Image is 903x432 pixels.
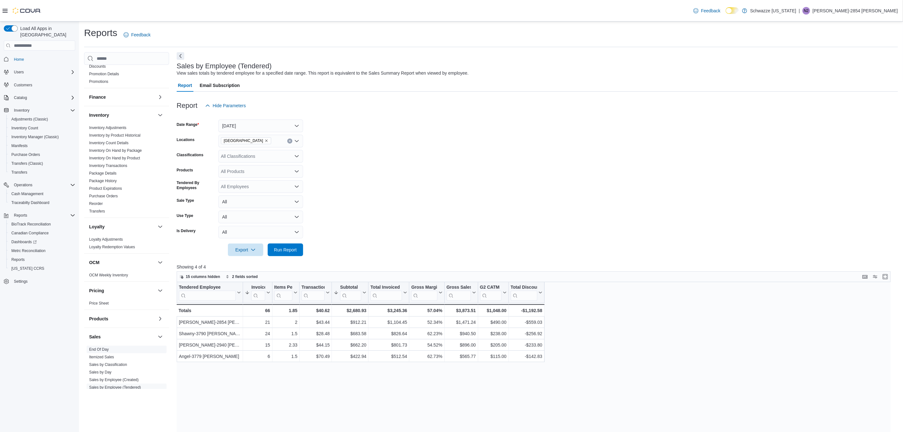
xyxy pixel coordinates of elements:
span: Inventory Adjustments [89,125,126,130]
button: Manifests [6,141,78,150]
label: Tendered By Employees [177,180,216,190]
div: 2.33 [274,341,297,349]
div: 1.85 [274,307,297,314]
button: Inventory [11,107,32,114]
div: View sales totals by tendered employee for a specified date range. This report is equivalent to t... [177,70,469,77]
div: $3,873.51 [446,307,476,314]
span: Catalog [14,95,27,100]
div: [PERSON_NAME]-2854 [PERSON_NAME] [179,318,241,326]
span: Inventory Manager (Classic) [9,133,75,141]
a: Traceabilty Dashboard [9,199,52,207]
div: $238.00 [480,330,506,337]
a: Inventory On Hand by Package [89,148,142,153]
span: Customers [11,81,75,89]
button: Catalog [11,94,29,102]
span: Export [232,244,259,256]
span: Reports [11,257,25,262]
span: Dashboards [9,238,75,246]
span: Transfers [89,209,105,214]
h3: OCM [89,259,100,266]
div: Items Per Transaction [274,285,292,291]
div: Shawny-3790 [PERSON_NAME] [179,330,241,337]
button: Subtotal [334,285,366,301]
span: Transfers [11,170,27,175]
div: $662.20 [334,341,366,349]
span: Cash Management [11,191,43,196]
button: Products [89,316,155,322]
div: Total Invoiced [370,285,402,301]
span: Traceabilty Dashboard [9,199,75,207]
div: $801.73 [370,341,407,349]
span: Reports [11,212,75,219]
a: Home [11,56,27,63]
a: Package History [89,179,117,183]
div: 62.73% [411,353,442,360]
button: Next [177,52,184,60]
a: BioTrack Reconciliation [9,220,53,228]
div: Gross Margin [411,285,437,301]
span: Purchase Orders [9,151,75,158]
div: Inventory [84,124,169,218]
span: Cash Management [9,190,75,198]
span: Canadian Compliance [9,229,75,237]
span: Transfers (Classic) [9,160,75,167]
span: OCM Weekly Inventory [89,273,128,278]
a: Loyalty Adjustments [89,237,123,242]
button: Operations [1,181,78,189]
span: Users [14,70,24,75]
h3: Loyalty [89,224,105,230]
div: Items Per Transaction [274,285,292,301]
div: $940.50 [446,330,476,337]
button: OCM [89,259,155,266]
span: Purchase Orders [89,194,118,199]
button: Open list of options [294,169,299,174]
label: Products [177,168,193,173]
span: Inventory Count [9,124,75,132]
div: 66 [245,307,270,314]
div: 62.23% [411,330,442,337]
button: Adjustments (Classic) [6,115,78,124]
h3: Inventory [89,112,109,118]
button: Pricing [156,287,164,294]
div: Gross Margin [411,285,437,291]
nav: Complex example [4,52,75,302]
div: Invoices Sold [251,285,265,291]
span: [GEOGRAPHIC_DATA] [224,138,263,144]
div: $490.00 [480,318,506,326]
a: End Of Day [89,347,109,352]
span: Load All Apps in [GEOGRAPHIC_DATA] [18,25,75,38]
div: Invoices Sold [251,285,265,301]
a: Sales by Classification [89,362,127,367]
span: Product Expirations [89,186,122,191]
div: -$256.92 [510,330,542,337]
a: Inventory Transactions [89,164,127,168]
button: Operations [11,181,35,189]
div: 6 [245,353,270,360]
div: Total Discount [510,285,537,291]
a: Feedback [121,28,153,41]
div: $422.94 [334,353,366,360]
h3: Report [177,102,198,109]
button: Items Per Transaction [274,285,297,301]
button: Cash Management [6,189,78,198]
a: Cash Management [9,190,46,198]
div: $2,680.93 [334,307,366,314]
div: -$142.83 [510,353,542,360]
h3: Products [89,316,108,322]
div: G2 CATM [480,285,501,291]
div: [PERSON_NAME]-2940 [PERSON_NAME] [179,341,241,349]
span: Home [11,55,75,63]
button: Settings [1,277,78,286]
button: Canadian Compliance [6,229,78,238]
button: Finance [156,93,164,101]
div: $1,104.45 [370,318,407,326]
div: $205.00 [480,341,506,349]
button: 15 columns hidden [177,273,223,281]
div: Totals [179,307,241,314]
button: Inventory [156,111,164,119]
a: Purchase Orders [9,151,43,158]
span: Reports [9,256,75,263]
p: [PERSON_NAME]-2854 [PERSON_NAME] [813,7,898,15]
